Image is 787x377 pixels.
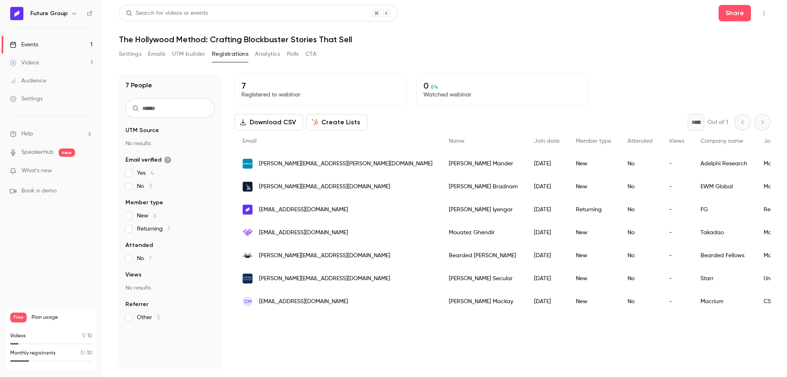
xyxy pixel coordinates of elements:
[241,81,400,91] p: 7
[692,244,755,267] div: Bearded Fellows
[119,34,771,44] h1: The Hollywood Method: Crafting Blockbuster Stories That Sell
[125,300,148,308] span: Referrer
[259,160,432,168] span: [PERSON_NAME][EMAIL_ADDRESS][PERSON_NAME][DOMAIN_NAME]
[692,198,755,221] div: FG
[243,138,257,144] span: Email
[137,225,170,233] span: Returning
[661,221,692,244] div: -
[441,244,526,267] div: Bearded [PERSON_NAME]
[568,175,619,198] div: New
[137,254,152,263] span: No
[441,221,526,244] div: Mouatez Ghendir
[243,159,252,169] img: omc.com
[21,187,57,195] span: Book a demo
[306,114,367,130] button: Create Lists
[669,138,684,144] span: Views
[619,221,661,244] div: No
[125,271,141,279] span: Views
[21,130,33,138] span: Help
[212,48,248,61] button: Registrations
[619,290,661,313] div: No
[526,198,568,221] div: [DATE]
[168,226,170,232] span: 1
[576,138,611,144] span: Member type
[137,169,154,177] span: Yes
[10,41,38,49] div: Events
[568,198,619,221] div: Returning
[241,91,400,99] p: Registered to webinar
[243,182,252,192] img: ewmglobal.com
[10,7,23,20] img: Future Group
[661,198,692,221] div: -
[149,183,152,189] span: 3
[305,48,316,61] button: CTA
[692,152,755,175] div: Adelphi Research
[59,149,75,157] span: new
[259,206,348,214] span: [EMAIL_ADDRESS][DOMAIN_NAME]
[80,351,83,356] span: 7
[80,350,92,357] p: / 30
[692,267,755,290] div: Starr
[82,332,92,340] p: / 10
[125,199,163,207] span: Member type
[149,256,152,261] span: 7
[10,59,39,67] div: Videos
[661,290,692,313] div: -
[449,138,464,144] span: Name
[287,48,299,61] button: Polls
[125,156,171,164] span: Email verified
[568,152,619,175] div: New
[137,182,152,190] span: No
[10,95,43,103] div: Settings
[32,314,92,321] span: Plan usage
[692,221,755,244] div: Takadao
[259,297,348,306] span: [EMAIL_ADDRESS][DOMAIN_NAME]
[10,313,27,322] span: Free
[119,48,141,61] button: Settings
[234,114,303,130] button: Download CSV
[568,267,619,290] div: New
[568,290,619,313] div: New
[255,48,280,61] button: Analytics
[259,183,390,191] span: [PERSON_NAME][EMAIL_ADDRESS][DOMAIN_NAME]
[125,139,215,148] p: No results
[619,198,661,221] div: No
[441,290,526,313] div: [PERSON_NAME] Mackay
[153,213,157,219] span: 6
[619,267,661,290] div: No
[441,198,526,221] div: [PERSON_NAME] Iyengar
[10,130,93,138] li: help-dropdown-opener
[125,126,215,322] section: facet-groups
[125,241,153,249] span: Attended
[157,315,160,320] span: 5
[150,170,154,176] span: 4
[125,126,159,135] span: UTM Source
[172,48,205,61] button: UTM builder
[243,205,252,215] img: fg.agency
[692,175,755,198] div: EWM Global
[692,290,755,313] div: Macrium
[21,167,52,175] span: What's new
[719,5,751,21] button: Share
[243,251,252,260] img: beardedfellows.co.uk
[526,290,568,313] div: [DATE]
[243,274,252,283] img: starrcompanies.com
[764,138,785,144] span: Job title
[441,152,526,175] div: [PERSON_NAME] Mander
[137,212,157,220] span: New
[441,267,526,290] div: [PERSON_NAME] Secular
[125,80,152,90] h1: 7 People
[619,175,661,198] div: No
[259,251,390,260] span: [PERSON_NAME][EMAIL_ADDRESS][DOMAIN_NAME]
[661,152,692,175] div: -
[701,138,743,144] span: Company name
[526,221,568,244] div: [DATE]
[10,77,46,85] div: Audience
[526,244,568,267] div: [DATE]
[526,175,568,198] div: [DATE]
[243,228,252,238] img: takadao.io
[661,267,692,290] div: -
[137,313,160,322] span: Other
[661,244,692,267] div: -
[10,350,56,357] p: Monthly registrants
